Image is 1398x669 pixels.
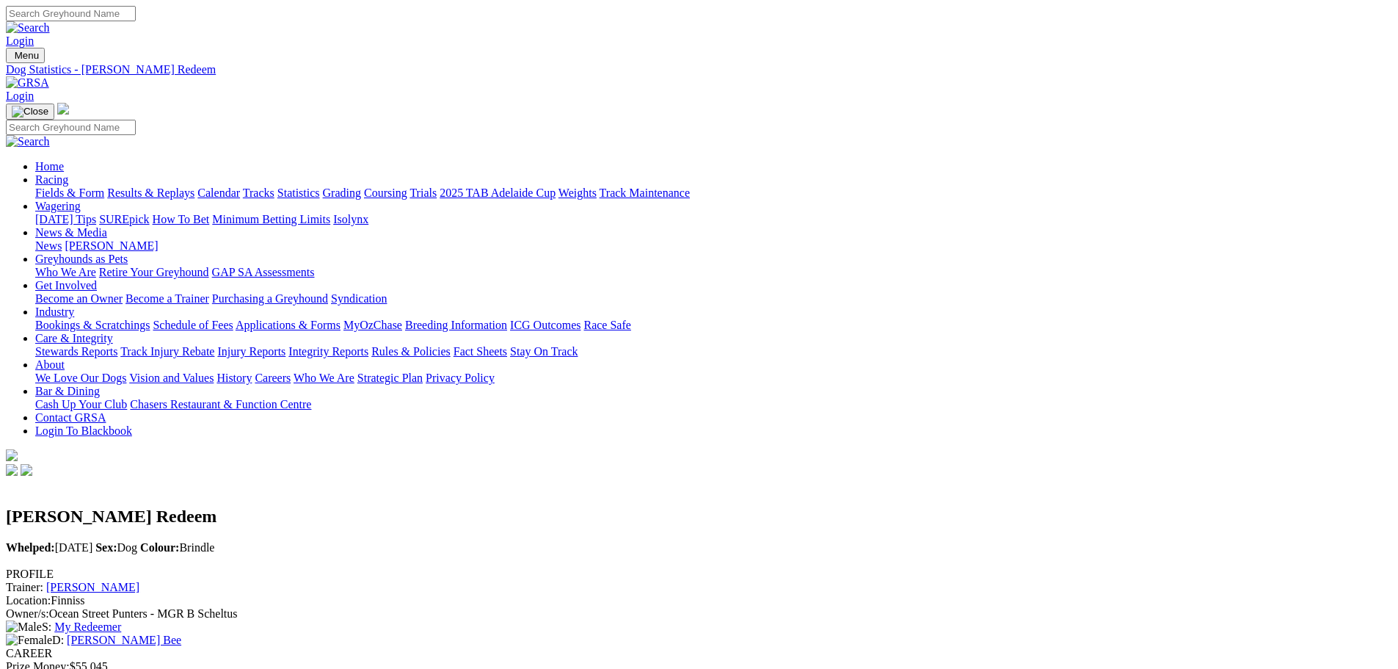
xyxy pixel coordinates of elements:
a: Chasers Restaurant & Function Centre [130,398,311,411]
img: GRSA [6,76,49,90]
a: Privacy Policy [426,372,495,384]
a: Dog Statistics - [PERSON_NAME] Redeem [6,63,1392,76]
a: Syndication [331,292,387,305]
div: Get Involved [35,292,1392,305]
a: [PERSON_NAME] [46,581,139,593]
img: twitter.svg [21,464,32,476]
a: Cash Up Your Club [35,398,127,411]
a: Track Maintenance [600,187,690,199]
span: Owner/s: [6,607,49,620]
a: Injury Reports [217,345,285,358]
div: Wagering [35,213,1392,226]
a: [PERSON_NAME] [65,239,158,252]
a: Fields & Form [35,187,104,199]
a: Become an Owner [35,292,123,305]
a: News [35,239,62,252]
div: Racing [35,187,1392,200]
span: S: [6,621,51,633]
img: Female [6,634,52,647]
button: Toggle navigation [6,104,54,120]
a: Login To Blackbook [35,424,132,437]
div: Ocean Street Punters - MGR B Scheltus [6,607,1392,621]
a: [DATE] Tips [35,213,96,225]
a: Purchasing a Greyhound [212,292,328,305]
a: Grading [323,187,361,199]
a: Minimum Betting Limits [212,213,330,225]
span: Menu [15,50,39,61]
a: Login [6,90,34,102]
div: Finniss [6,594,1392,607]
a: Statistics [277,187,320,199]
div: Care & Integrity [35,345,1392,358]
span: Brindle [140,541,214,554]
a: MyOzChase [343,319,402,331]
a: Login [6,35,34,47]
a: Weights [558,187,597,199]
a: Vision and Values [129,372,214,384]
img: logo-grsa-white.png [57,103,69,115]
span: D: [6,634,64,646]
a: Careers [255,372,291,384]
a: Retire Your Greyhound [99,266,209,278]
a: Integrity Reports [288,345,368,358]
span: Dog [95,541,137,554]
a: Wagering [35,200,81,212]
a: News & Media [35,226,107,239]
div: Bar & Dining [35,398,1392,411]
span: [DATE] [6,541,92,554]
a: We Love Our Dogs [35,372,126,384]
a: Stay On Track [510,345,578,358]
a: Contact GRSA [35,411,106,424]
div: Industry [35,319,1392,332]
a: History [216,372,252,384]
a: Applications & Forms [236,319,341,331]
a: Bar & Dining [35,385,100,397]
a: Greyhounds as Pets [35,253,128,265]
div: About [35,372,1392,385]
a: ICG Outcomes [510,319,580,331]
a: Stewards Reports [35,345,117,358]
a: Calendar [197,187,240,199]
img: facebook.svg [6,464,18,476]
a: Racing [35,173,68,186]
img: Search [6,21,50,35]
h2: [PERSON_NAME] Redeem [6,507,1392,527]
a: Home [35,160,64,173]
a: Who We Are [294,372,354,384]
a: 2025 TAB Adelaide Cup [440,187,556,199]
span: Location: [6,594,51,607]
div: PROFILE [6,568,1392,581]
a: How To Bet [153,213,210,225]
img: Male [6,621,42,634]
input: Search [6,6,136,21]
a: Become a Trainer [125,292,209,305]
div: Greyhounds as Pets [35,266,1392,279]
input: Search [6,120,136,135]
button: Toggle navigation [6,48,45,63]
a: Industry [35,305,74,318]
b: Sex: [95,541,117,554]
a: Breeding Information [405,319,507,331]
a: Care & Integrity [35,332,113,344]
a: Rules & Policies [371,345,451,358]
a: My Redeemer [54,621,121,633]
a: Who We Are [35,266,96,278]
a: Get Involved [35,279,97,292]
img: Search [6,135,50,148]
img: Close [12,106,48,117]
a: Strategic Plan [357,372,423,384]
a: Coursing [364,187,407,199]
a: Results & Replays [107,187,194,199]
a: About [35,358,65,371]
a: GAP SA Assessments [212,266,315,278]
b: Whelped: [6,541,55,554]
div: CAREER [6,647,1392,660]
a: Bookings & Scratchings [35,319,150,331]
a: Race Safe [583,319,630,331]
a: Fact Sheets [454,345,507,358]
b: Colour: [140,541,179,554]
a: Schedule of Fees [153,319,233,331]
a: [PERSON_NAME] Bee [67,634,181,646]
a: SUREpick [99,213,149,225]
